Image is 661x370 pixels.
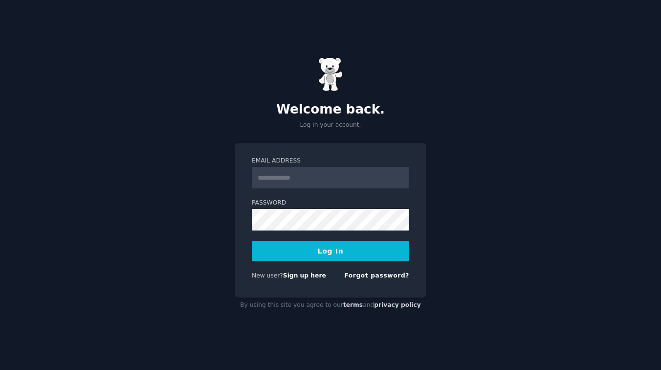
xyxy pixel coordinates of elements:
[283,272,326,279] a: Sign up here
[252,241,409,261] button: Log In
[343,301,363,308] a: terms
[318,57,343,92] img: Gummy Bear
[374,301,421,308] a: privacy policy
[235,102,426,117] h2: Welcome back.
[344,272,409,279] a: Forgot password?
[252,199,409,208] label: Password
[235,121,426,130] p: Log in your account.
[235,298,426,313] div: By using this site you agree to our and
[252,272,283,279] span: New user?
[252,157,409,165] label: Email Address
